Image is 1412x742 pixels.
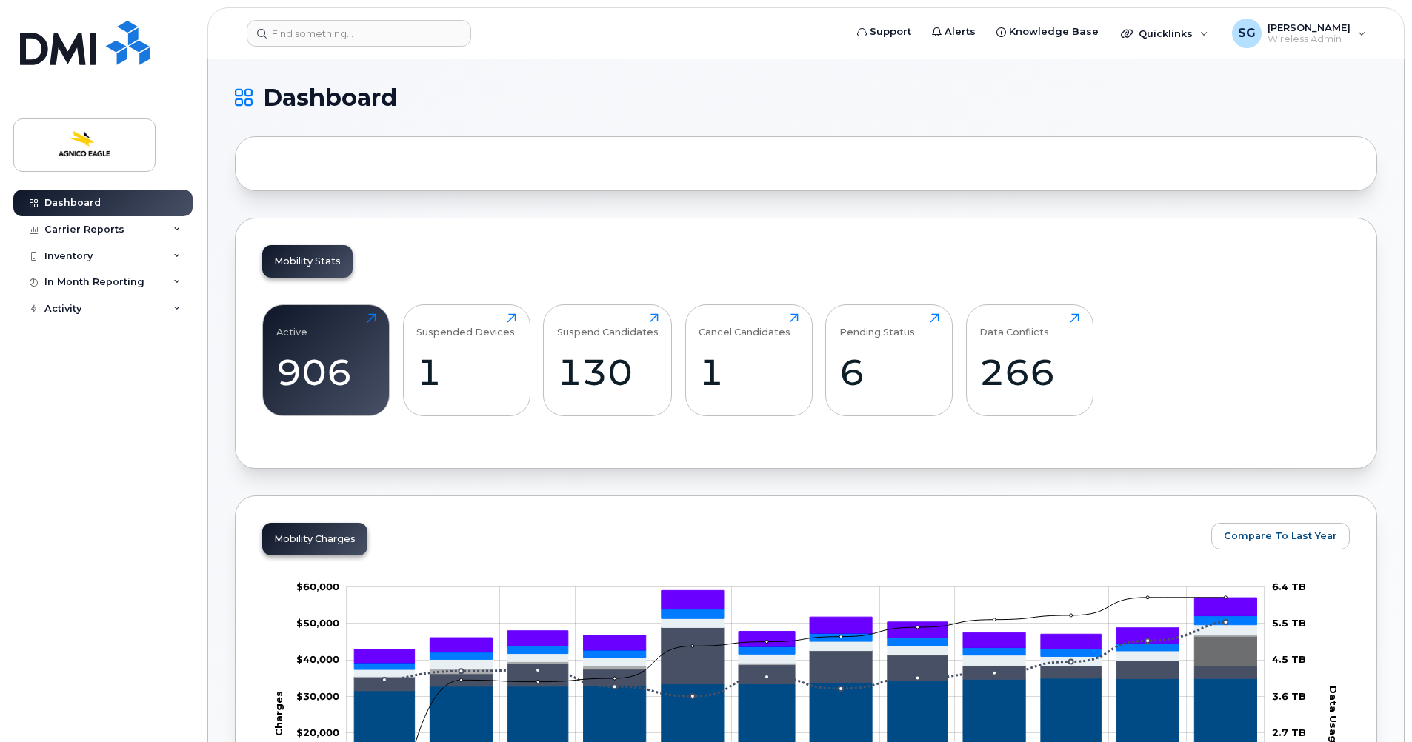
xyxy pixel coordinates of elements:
tspan: Charges [273,691,284,736]
a: Active906 [276,313,376,408]
div: 1 [699,350,799,394]
tspan: $40,000 [296,653,339,665]
span: Compare To Last Year [1224,529,1337,543]
a: Pending Status6 [839,313,939,408]
g: $0 [296,617,339,629]
div: 6 [839,350,939,394]
div: 906 [276,350,376,394]
tspan: 2.7 TB [1272,726,1306,738]
div: 1 [416,350,516,394]
div: Suspended Devices [416,313,515,338]
span: Dashboard [263,87,397,109]
g: $0 [296,581,339,592]
g: QST [354,590,1256,662]
tspan: 3.6 TB [1272,690,1306,702]
div: Suspend Candidates [557,313,659,338]
g: Roaming [354,627,1256,691]
g: GST [354,609,1256,669]
g: Data [354,627,1256,677]
tspan: $20,000 [296,726,339,738]
div: Data Conflicts [979,313,1049,338]
g: Features [354,618,1256,677]
a: Suspend Candidates130 [557,313,659,408]
tspan: 4.5 TB [1272,653,1306,665]
a: Suspended Devices1 [416,313,516,408]
a: Cancel Candidates1 [699,313,799,408]
tspan: 6.4 TB [1272,581,1306,592]
div: 130 [557,350,659,394]
g: $0 [296,726,339,738]
button: Compare To Last Year [1211,523,1350,549]
a: Data Conflicts266 [979,313,1079,408]
div: 266 [979,350,1079,394]
tspan: 5.5 TB [1272,617,1306,629]
tspan: $60,000 [296,581,339,592]
g: $0 [296,690,339,702]
div: Pending Status [839,313,915,338]
g: $0 [296,653,339,665]
tspan: $50,000 [296,617,339,629]
tspan: $30,000 [296,690,339,702]
div: Cancel Candidates [699,313,790,338]
div: Active [276,313,307,338]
